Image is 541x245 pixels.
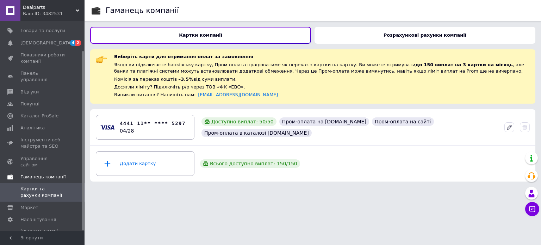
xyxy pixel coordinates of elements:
span: Гаманець компанії [20,174,66,180]
div: Доступно виплат: 50 / 50 [201,117,276,126]
span: Інструменти веб-майстра та SEO [20,137,65,149]
span: Каталог ProSale [20,113,58,119]
span: Показники роботи компанії [20,52,65,65]
div: Пром-оплата на сайті [372,117,434,126]
span: 4 [70,40,76,46]
span: до 150 виплат на 3 картки на місяць [415,62,512,67]
div: Якщо ви підключаєте банківську картку, Пром-оплата працюватиме як переказ з картки на картку. Ви ... [114,62,530,75]
span: Товари та послуги [20,27,65,34]
b: Картки компанії [179,32,222,38]
span: Картки та рахунки компанії [20,186,65,198]
div: Досягли ліміту? Підключіть р/р через ТОВ «ФК «ЕВО». [114,84,530,90]
b: Розрахункові рахунки компанії [384,32,466,38]
div: Комісія за переказ коштів – від суми виплати. [114,76,530,83]
span: 2 [75,40,81,46]
span: Покупці [20,101,39,107]
img: :point_right: [96,54,107,65]
time: 04/28 [120,128,134,134]
span: Панель управління [20,70,65,83]
span: Відгуки [20,89,39,95]
span: Виберіть карти для отримання оплат за замовлення [114,54,253,59]
div: Додати картку [100,153,190,174]
div: Виникли питання? Напишіть нам: [114,92,530,98]
div: Ваш ID: 3482531 [23,11,85,17]
span: Аналітика [20,125,45,131]
div: Всього доступно виплат: 150 / 150 [200,159,300,168]
span: 3.5% [181,76,193,82]
span: Маркет [20,204,38,211]
span: Dealparts [23,4,76,11]
button: Чат з покупцем [525,202,539,216]
div: Пром-оплата в каталозі [DOMAIN_NAME] [201,129,312,137]
div: Пром-оплата на [DOMAIN_NAME] [279,117,369,126]
a: [EMAIL_ADDRESS][DOMAIN_NAME] [198,92,278,97]
span: [DEMOGRAPHIC_DATA] [20,40,73,46]
span: Управління сайтом [20,155,65,168]
div: Гаманець компанії [106,7,179,14]
span: Налаштування [20,216,56,223]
